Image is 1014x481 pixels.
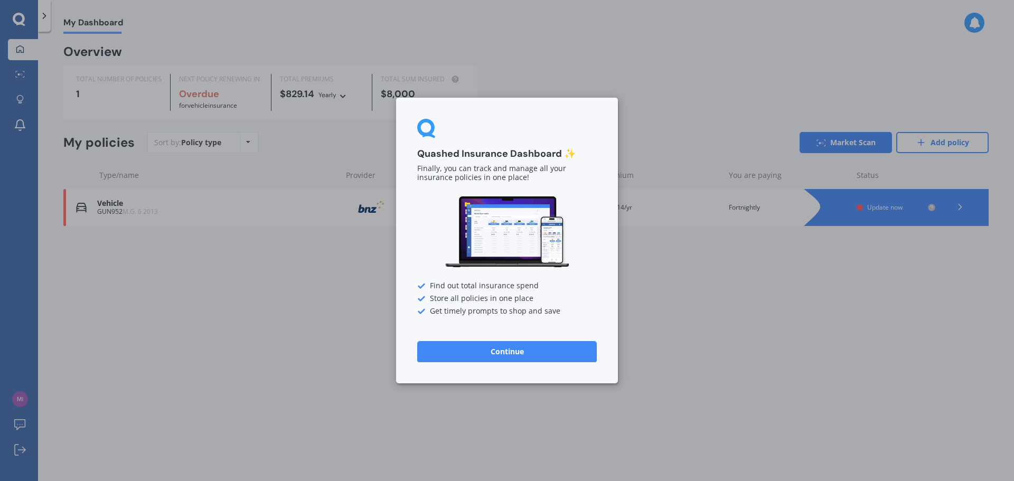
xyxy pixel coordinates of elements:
[417,282,597,290] div: Find out total insurance spend
[417,165,597,183] p: Finally, you can track and manage all your insurance policies in one place!
[417,295,597,303] div: Store all policies in one place
[417,307,597,316] div: Get timely prompts to shop and save
[417,148,597,160] h3: Quashed Insurance Dashboard ✨
[444,195,570,269] img: Dashboard
[417,341,597,362] button: Continue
